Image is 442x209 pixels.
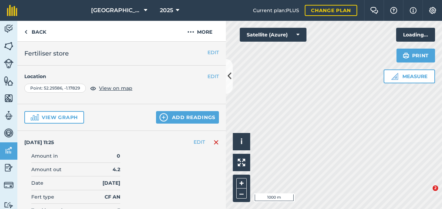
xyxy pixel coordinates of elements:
[24,28,27,36] img: svg+xml;base64,PHN2ZyB4bWxucz0iaHR0cDovL3d3dy53My5vcmcvMjAwMC9zdmciIHdpZHRoPSI5IiBoZWlnaHQ9IjI0Ii...
[7,5,17,16] img: fieldmargin Logo
[396,28,435,42] div: Loading...
[418,185,435,202] iframe: Intercom live chat
[403,51,409,60] img: svg+xml;base64,PHN2ZyB4bWxucz0iaHR0cDovL3d3dy53My5vcmcvMjAwMC9zdmciIHdpZHRoPSIxOSIgaGVpZ2h0PSIyNC...
[24,73,219,80] h4: Location
[31,152,58,160] span: Amount in
[17,21,53,41] a: Back
[159,113,168,122] img: svg+xml;base64,PHN2ZyB4bWxucz0iaHR0cDovL3d3dy53My5vcmcvMjAwMC9zdmciIHdpZHRoPSIxNCIgaGVpZ2h0PSIyNC...
[24,84,86,93] div: Point : 52.29386 , -1.17829
[305,5,357,16] a: Change plan
[113,166,120,173] strong: 4.2
[236,189,247,199] button: –
[410,6,417,15] img: svg+xml;base64,PHN2ZyB4bWxucz0iaHR0cDovL3d3dy53My5vcmcvMjAwMC9zdmciIHdpZHRoPSIxNyIgaGVpZ2h0PSIxNy...
[236,178,247,189] button: +
[31,113,39,122] img: svg+xml;base64,PD94bWwgdmVyc2lvbj0iMS4wIiBlbmNvZGluZz0idXRmLTgiPz4KPCEtLSBHZW5lcmF0b3I6IEFkb2JlIE...
[99,84,132,92] span: View on map
[213,138,219,147] img: svg+xml;base64,PHN2ZyB4bWxucz0iaHR0cDovL3d3dy53My5vcmcvMjAwMC9zdmciIHdpZHRoPSIxNiIgaGVpZ2h0PSIyNC...
[91,6,141,15] span: [GEOGRAPHIC_DATA]
[4,202,14,208] img: svg+xml;base64,PD94bWwgdmVyc2lvbj0iMS4wIiBlbmNvZGluZz0idXRmLTgiPz4KPCEtLSBHZW5lcmF0b3I6IEFkb2JlIE...
[4,128,14,138] img: svg+xml;base64,PD94bWwgdmVyc2lvbj0iMS4wIiBlbmNvZGluZz0idXRmLTgiPz4KPCEtLSBHZW5lcmF0b3I6IEFkb2JlIE...
[31,166,62,173] span: Amount out
[24,111,84,124] button: View graph
[4,93,14,103] img: svg+xml;base64,PHN2ZyB4bWxucz0iaHR0cDovL3d3dy53My5vcmcvMjAwMC9zdmciIHdpZHRoPSI1NiIgaGVpZ2h0PSI2MC...
[4,41,14,51] img: svg+xml;base64,PHN2ZyB4bWxucz0iaHR0cDovL3d3dy53My5vcmcvMjAwMC9zdmciIHdpZHRoPSI1NiIgaGVpZ2h0PSI2MC...
[24,49,219,58] h2: Fertiliser store
[390,7,398,14] img: A question mark icon
[105,193,120,201] strong: CF AN
[391,73,398,80] img: Ruler icon
[253,7,299,14] span: Current plan : PLUS
[428,7,437,14] img: A cog icon
[160,6,173,15] span: 2025
[24,139,54,146] h4: [DATE] 11:25
[433,185,438,191] span: 2
[4,162,14,173] img: svg+xml;base64,PD94bWwgdmVyc2lvbj0iMS4wIiBlbmNvZGluZz0idXRmLTgiPz4KPCEtLSBHZW5lcmF0b3I6IEFkb2JlIE...
[4,76,14,86] img: svg+xml;base64,PHN2ZyB4bWxucz0iaHR0cDovL3d3dy53My5vcmcvMjAwMC9zdmciIHdpZHRoPSI1NiIgaGVpZ2h0PSI2MC...
[240,28,306,42] button: Satellite (Azure)
[90,84,96,92] img: svg+xml;base64,PHN2ZyB4bWxucz0iaHR0cDovL3d3dy53My5vcmcvMjAwMC9zdmciIHdpZHRoPSIxOCIgaGVpZ2h0PSIyNC...
[396,49,435,62] button: Print
[187,28,194,36] img: svg+xml;base64,PHN2ZyB4bWxucz0iaHR0cDovL3d3dy53My5vcmcvMjAwMC9zdmciIHdpZHRoPSIyMCIgaGVpZ2h0PSIyNC...
[194,138,205,146] button: EDIT
[4,145,14,156] img: svg+xml;base64,PD94bWwgdmVyc2lvbj0iMS4wIiBlbmNvZGluZz0idXRmLTgiPz4KPCEtLSBHZW5lcmF0b3I6IEFkb2JlIE...
[174,21,226,41] button: More
[4,180,14,190] img: svg+xml;base64,PD94bWwgdmVyc2lvbj0iMS4wIiBlbmNvZGluZz0idXRmLTgiPz4KPCEtLSBHZW5lcmF0b3I6IEFkb2JlIE...
[156,111,219,124] button: Add readings
[207,73,219,80] button: EDIT
[207,49,219,56] button: EDIT
[103,179,120,187] strong: [DATE]
[370,7,378,14] img: Two speech bubbles overlapping with the left bubble in the forefront
[31,193,54,201] span: Fert type
[31,179,43,187] span: Date
[4,59,14,68] img: svg+xml;base64,PD94bWwgdmVyc2lvbj0iMS4wIiBlbmNvZGluZz0idXRmLTgiPz4KPCEtLSBHZW5lcmF0b3I6IEFkb2JlIE...
[4,110,14,121] img: svg+xml;base64,PD94bWwgdmVyc2lvbj0iMS4wIiBlbmNvZGluZz0idXRmLTgiPz4KPCEtLSBHZW5lcmF0b3I6IEFkb2JlIE...
[240,137,243,146] span: i
[233,133,250,150] button: i
[90,84,132,92] button: View on map
[4,24,14,34] img: svg+xml;base64,PD94bWwgdmVyc2lvbj0iMS4wIiBlbmNvZGluZz0idXRmLTgiPz4KPCEtLSBHZW5lcmF0b3I6IEFkb2JlIE...
[117,152,120,160] strong: 0
[384,69,435,83] button: Measure
[238,159,245,166] img: Four arrows, one pointing top left, one top right, one bottom right and the last bottom left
